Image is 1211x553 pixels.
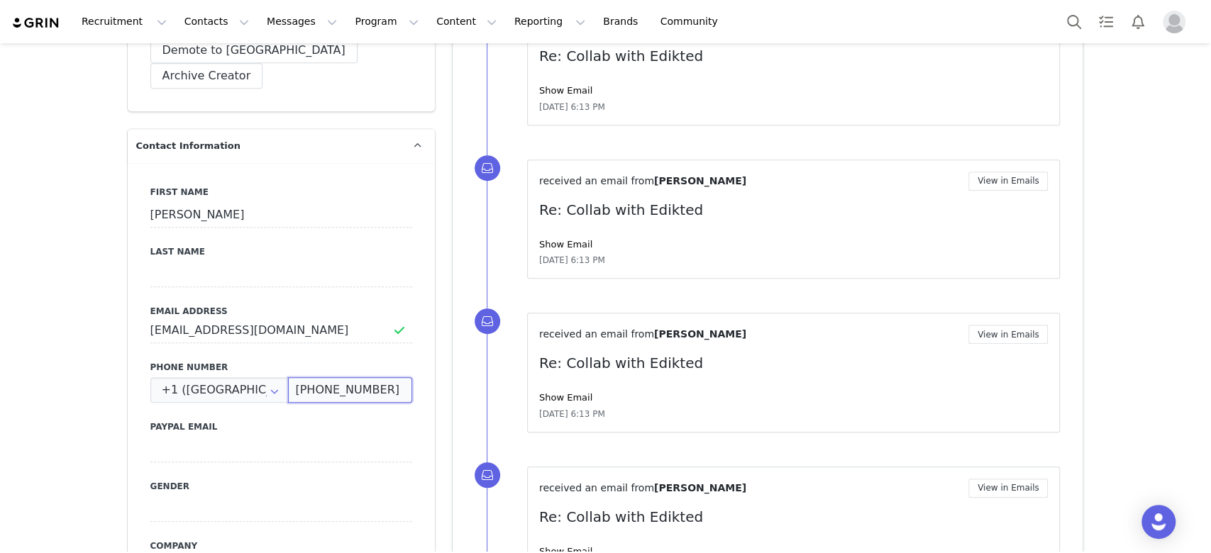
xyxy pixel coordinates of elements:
[968,479,1049,498] button: View in Emails
[150,186,412,199] label: First Name
[968,172,1049,191] button: View in Emails
[150,420,412,433] label: Paypal Email
[150,318,412,343] input: Email Address
[539,175,654,186] span: received an email from
[968,325,1049,344] button: View in Emails
[1154,11,1200,33] button: Profile
[1163,11,1185,33] img: placeholder-profile.jpg
[73,6,175,38] button: Recruitment
[428,6,505,38] button: Content
[539,85,592,96] a: Show Email
[652,6,733,38] a: Community
[539,45,1049,67] p: Re: Collab with Edikted
[346,6,427,38] button: Program
[176,6,258,38] button: Contacts
[288,377,411,403] input: (XXX) XXX-XXXX
[539,199,1049,220] p: Re: Collab with Edikted
[1058,6,1090,38] button: Search
[150,377,289,403] div: United States
[506,6,594,38] button: Reporting
[150,38,358,63] button: Demote to [GEOGRAPHIC_DATA]
[150,63,263,89] button: Archive Creator
[654,482,746,493] span: [PERSON_NAME]
[539,239,592,250] a: Show Email
[150,377,289,403] input: Country
[150,540,412,552] label: Company
[539,482,654,493] span: received an email from
[539,392,592,403] a: Show Email
[654,175,746,186] span: [PERSON_NAME]
[539,328,654,340] span: received an email from
[150,480,412,493] label: Gender
[539,101,605,113] span: [DATE] 6:13 PM
[1122,6,1154,38] button: Notifications
[539,254,605,267] span: [DATE] 6:13 PM
[11,11,582,27] body: Rich Text Area. Press ALT-0 for help.
[150,245,412,258] label: Last Name
[539,408,605,420] span: [DATE] 6:13 PM
[1090,6,1122,38] a: Tasks
[539,352,1049,374] p: Re: Collab with Edikted
[654,328,746,340] span: [PERSON_NAME]
[150,361,412,374] label: Phone Number
[11,16,61,30] img: grin logo
[1141,505,1176,539] div: Open Intercom Messenger
[539,506,1049,527] p: Re: Collab with Edikted
[136,139,240,153] span: Contact Information
[595,6,651,38] a: Brands
[258,6,345,38] button: Messages
[150,305,412,318] label: Email Address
